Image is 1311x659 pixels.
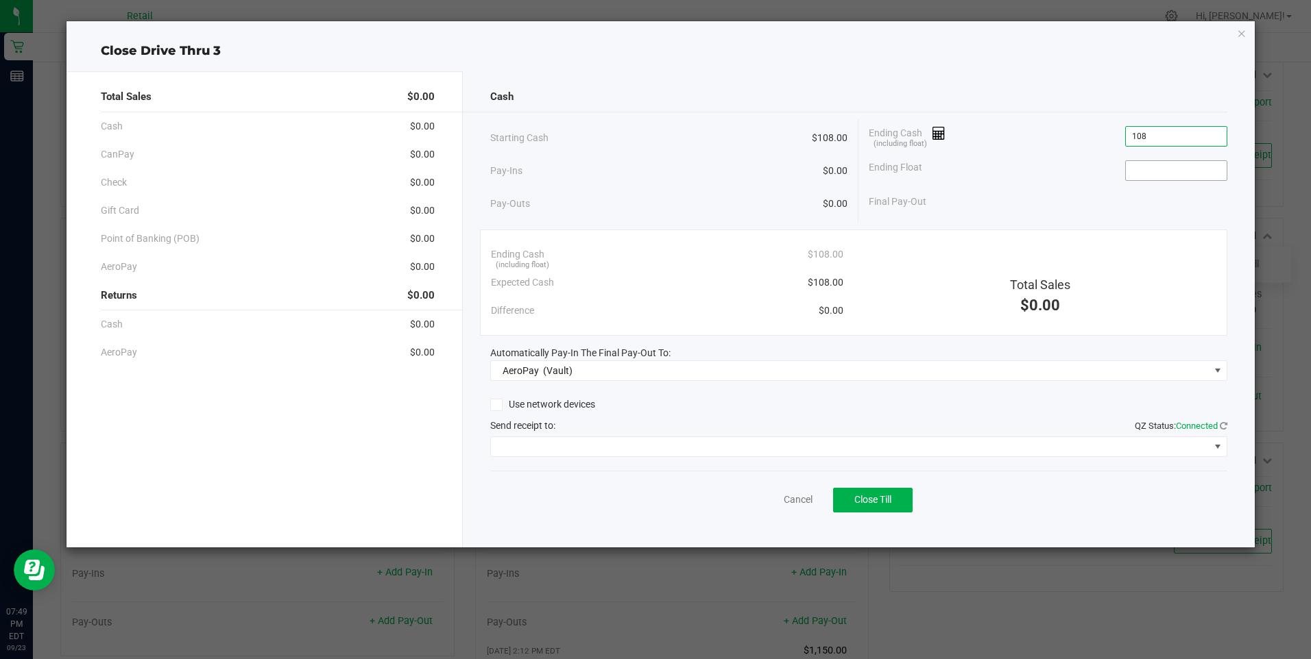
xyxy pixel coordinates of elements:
[496,260,549,271] span: (including float)
[1020,297,1060,314] span: $0.00
[819,303,843,318] span: $0.00
[491,275,554,290] span: Expected Cash
[490,131,549,145] span: Starting Cash
[823,197,847,211] span: $0.00
[543,365,573,376] span: (Vault)
[808,247,843,262] span: $108.00
[101,317,123,332] span: Cash
[101,260,137,274] span: AeroPay
[410,260,435,274] span: $0.00
[101,119,123,134] span: Cash
[869,126,946,147] span: Ending Cash
[1135,421,1227,431] span: QZ Status:
[1176,421,1218,431] span: Connected
[410,147,435,162] span: $0.00
[1010,277,1070,292] span: Total Sales
[410,232,435,246] span: $0.00
[854,494,891,505] span: Close Till
[490,164,522,178] span: Pay-Ins
[833,488,913,512] button: Close Till
[14,549,55,590] iframe: Resource center
[101,147,134,162] span: CanPay
[101,89,152,105] span: Total Sales
[101,203,139,218] span: Gift Card
[101,281,434,310] div: Returns
[823,164,847,178] span: $0.00
[410,317,435,332] span: $0.00
[410,345,435,360] span: $0.00
[491,303,534,318] span: Difference
[491,247,544,262] span: Ending Cash
[490,347,671,358] span: Automatically Pay-In The Final Pay-Out To:
[490,197,530,211] span: Pay-Outs
[67,42,1254,60] div: Close Drive Thru 3
[869,160,922,181] span: Ending Float
[407,89,435,105] span: $0.00
[808,275,843,290] span: $108.00
[101,232,200,246] span: Point of Banking (POB)
[410,203,435,218] span: $0.00
[410,175,435,190] span: $0.00
[784,493,813,507] a: Cancel
[410,119,435,134] span: $0.00
[812,131,847,145] span: $108.00
[874,138,927,150] span: (including float)
[101,345,137,360] span: AeroPay
[101,175,127,190] span: Check
[503,365,539,376] span: AeroPay
[869,195,926,209] span: Final Pay-Out
[407,288,435,303] span: $0.00
[490,420,555,431] span: Send receipt to:
[490,89,514,105] span: Cash
[490,397,595,412] label: Use network devices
